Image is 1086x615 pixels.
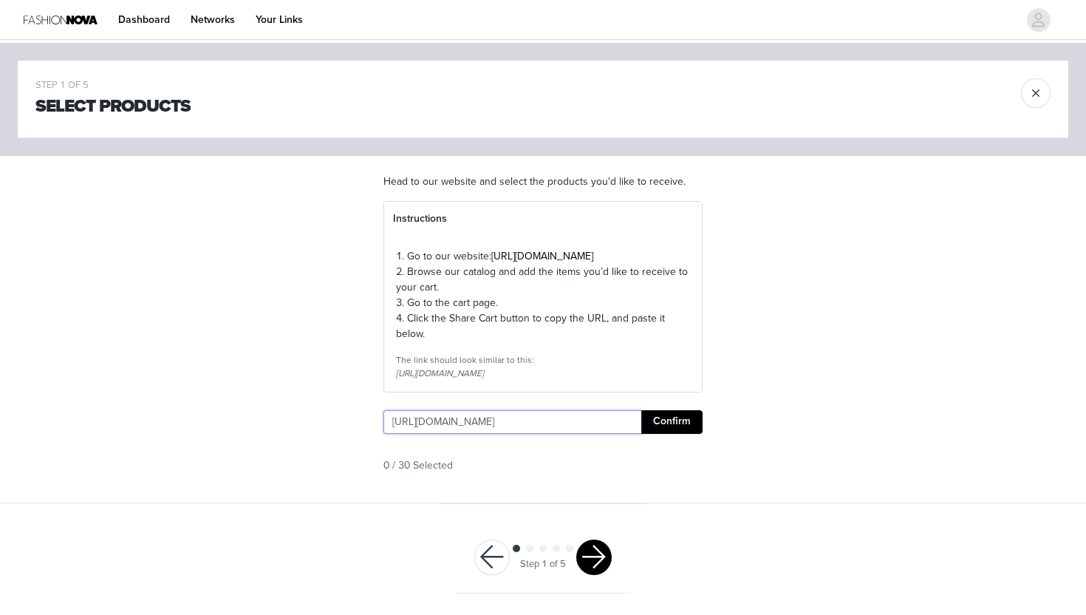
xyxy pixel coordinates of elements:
[1031,8,1045,32] div: avatar
[182,3,244,36] a: Networks
[35,78,191,93] div: STEP 1 OF 5
[396,248,690,264] p: 1. Go to our website:
[491,250,593,262] a: [URL][DOMAIN_NAME]
[641,410,703,434] button: Confirm
[383,410,641,434] input: Checkout URL
[35,93,191,120] h1: Select Products
[396,310,690,342] p: 4. Click the Share Cart button to copy the URL, and paste it below.
[520,557,566,572] div: Step 1 of 5
[384,202,702,236] div: Instructions
[109,3,179,36] a: Dashboard
[396,264,690,295] p: 2. Browse our catalog and add the items you’d like to receive to your cart.
[396,353,690,367] div: The link should look similar to this:
[247,3,312,36] a: Your Links
[383,174,703,189] p: Head to our website and select the products you'd like to receive.
[396,367,690,380] div: [URL][DOMAIN_NAME]
[383,458,453,473] span: 0 / 30 Selected
[396,295,690,310] p: 3. Go to the cart page.
[24,3,98,36] img: Fashion Nova Logo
